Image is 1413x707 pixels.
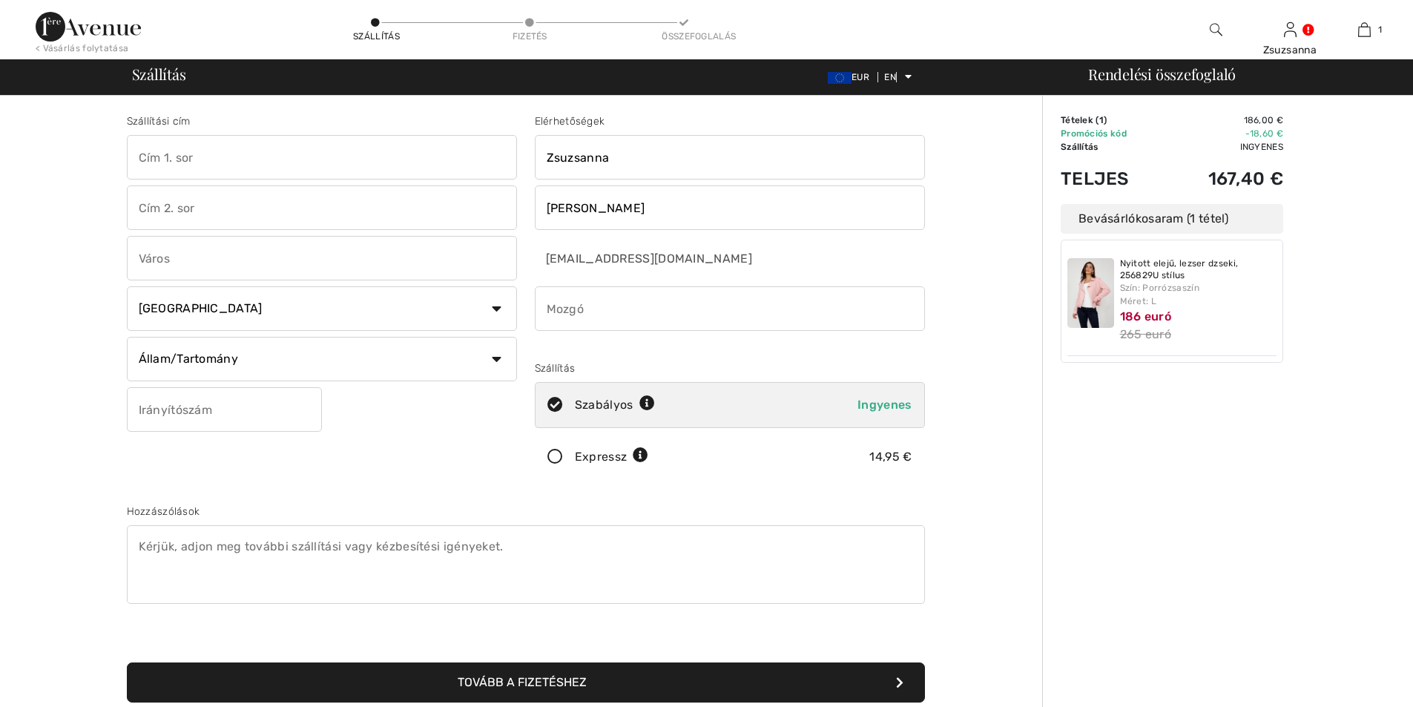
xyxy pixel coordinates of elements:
img: keressen a weboldalon [1210,21,1222,39]
font: 186 euró [1120,309,1171,323]
font: ) [1104,115,1107,125]
font: Teljes [1061,168,1129,189]
font: Ingyenes [1240,142,1283,152]
font: Nyitott elejű, lezser dzseki, 256829U stílus [1120,258,1239,280]
font: Elérhetőségek [535,115,605,128]
img: 1ère sugárút [36,12,141,42]
img: Nyitott elejű, lezser dzseki, 256829U stílus [1067,258,1114,328]
input: Keresztnév [535,135,925,180]
font: EN [884,72,896,82]
font: EUR [852,72,869,82]
font: Promóciós kód [1061,128,1127,139]
font: Ingyenes [857,398,912,412]
a: Bejelentkezés [1284,22,1297,36]
input: Mozgó [535,286,925,331]
input: Cím 1. sor [127,135,517,180]
font: Szállítás [132,64,186,84]
font: 265 euró [1120,327,1171,341]
font: Szállítás [1061,142,1099,152]
font: < Vásárlás folytatása [36,43,128,53]
input: Vezetéknév [535,185,925,230]
font: Szállítási cím [127,115,191,128]
font: Szabályos [575,398,633,412]
img: A táskám [1358,21,1371,39]
input: Város [127,236,517,280]
button: Tovább a fizetéshez [127,662,925,703]
a: Nyitott elejű, lezser dzseki, 256829U stílus [1120,258,1277,281]
font: Tételek ( [1061,115,1099,125]
font: Zsuzsanna [1263,44,1317,56]
font: 1 [1378,24,1382,35]
input: Cím 2. sor [127,185,517,230]
font: Expressz [575,450,627,464]
font: -18,60 € [1245,128,1283,139]
font: 1 [1099,115,1104,125]
font: Szállítás [353,31,400,42]
font: Fizetés [513,31,547,42]
font: Tovább a fizetéshez [458,675,587,689]
font: Hozzászólások [127,505,200,518]
input: Email [535,236,828,280]
img: Euro [828,72,852,84]
font: 14,95 € [869,450,912,464]
font: Bevásárlókosaram (1 tétel) [1078,211,1229,226]
input: Irányítószám [127,387,322,432]
font: Szállítás [535,362,576,375]
a: 1 [1328,21,1400,39]
img: Saját adatok [1284,21,1297,39]
font: Méret: L [1120,296,1156,306]
font: Összefoglalás [662,31,736,42]
font: 186,00 € [1244,115,1283,125]
font: Rendelési összefoglaló [1088,64,1236,84]
font: Szín: Porrózsaszín [1120,283,1199,293]
font: 167,40 € [1208,168,1283,189]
